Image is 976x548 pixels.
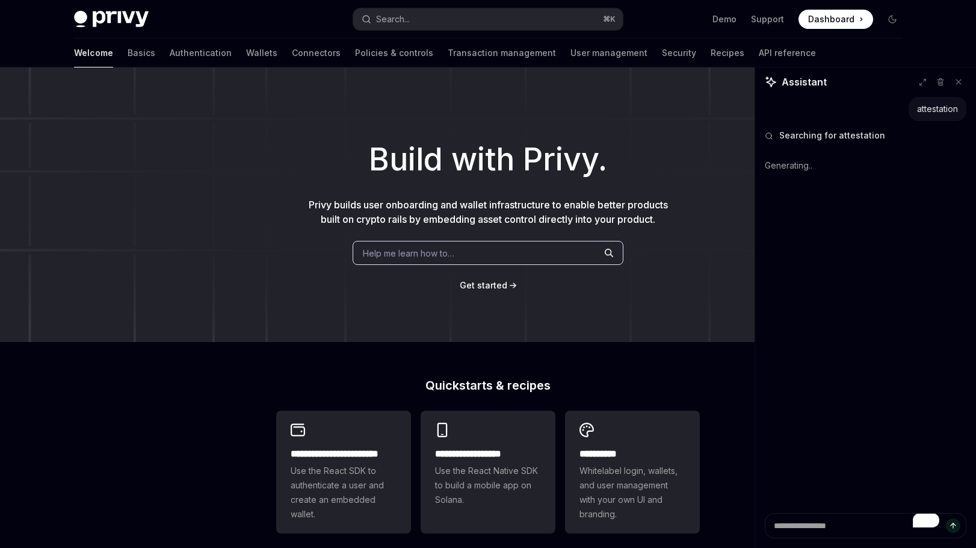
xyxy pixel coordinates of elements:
button: Toggle dark mode [883,10,902,29]
a: Policies & controls [355,39,433,67]
a: Welcome [74,39,113,67]
img: dark logo [74,11,149,28]
a: Security [662,39,696,67]
a: Dashboard [798,10,873,29]
a: Demo [712,13,737,25]
div: Generating.. [765,150,966,181]
a: Support [751,13,784,25]
a: Get started [460,279,507,291]
div: attestation [917,103,958,115]
button: Searching for attestation [765,129,966,142]
a: Authentication [170,39,232,67]
button: Open search [353,8,623,30]
button: Send message [946,518,960,533]
a: Recipes [711,39,744,67]
span: Searching for attestation [779,129,885,142]
span: Assistant [782,75,827,89]
span: Get started [460,280,507,290]
span: Dashboard [808,13,854,25]
a: Connectors [292,39,341,67]
span: Help me learn how to… [363,247,454,260]
div: Search... [376,12,410,26]
h2: Quickstarts & recipes [276,379,700,391]
a: API reference [759,39,816,67]
span: ⌘ K [603,14,616,24]
a: Wallets [246,39,277,67]
a: **** *****Whitelabel login, wallets, and user management with your own UI and branding. [565,411,700,534]
a: User management [570,39,647,67]
span: Use the React Native SDK to build a mobile app on Solana. [435,464,541,507]
a: Transaction management [448,39,556,67]
span: Whitelabel login, wallets, and user management with your own UI and branding. [579,464,685,522]
a: **** **** **** ***Use the React Native SDK to build a mobile app on Solana. [421,411,555,534]
span: Use the React SDK to authenticate a user and create an embedded wallet. [291,464,397,522]
textarea: To enrich screen reader interactions, please activate Accessibility in Grammarly extension settings [765,513,966,538]
span: Privy builds user onboarding and wallet infrastructure to enable better products built on crypto ... [309,199,668,225]
h1: Build with Privy. [19,136,957,183]
a: Basics [128,39,155,67]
